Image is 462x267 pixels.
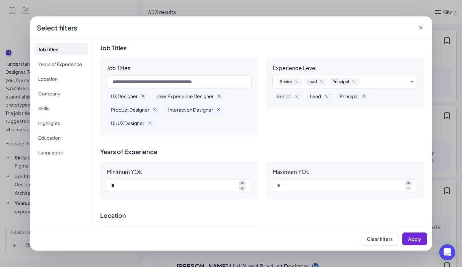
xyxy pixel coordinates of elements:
[277,78,408,86] button: SeniorLeadPrincipal
[107,65,130,71] div: Job Titles
[156,93,214,99] span: User Experience Designer
[111,93,138,99] span: UX Designer
[100,212,424,219] h3: Location
[310,93,321,99] span: Lead
[34,73,88,85] li: Location
[37,23,77,32] div: Select filters
[34,146,88,158] li: Languages
[168,106,213,113] span: Interaction Designer
[402,232,427,245] button: Apply
[100,148,424,155] h3: Years of Experience
[100,45,424,51] h3: Job Titles
[273,169,310,175] div: Maximum YOE
[34,87,88,99] li: Company
[277,93,291,99] span: Senior
[439,244,455,260] div: Open Intercom Messenger
[361,93,367,99] button: Remove Principal
[111,106,149,113] span: Product Designer
[294,93,299,99] button: Remove Senior
[34,102,88,114] li: Skills
[408,236,421,242] span: Apply
[340,93,358,99] span: Principal
[111,120,144,126] span: UI/UX Designer
[34,117,88,129] li: Highlights
[361,232,398,245] button: Clear filters
[107,169,142,175] div: Minimum YOE
[324,93,329,99] button: Remove Lead
[34,132,88,144] li: Education
[34,43,88,55] li: Job Titles
[34,58,88,70] li: Years of Experience
[277,78,302,86] span: Senior
[330,78,359,86] span: Principal
[305,78,327,86] span: Lead
[273,65,317,71] div: Experience Level
[367,236,393,242] span: Clear filters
